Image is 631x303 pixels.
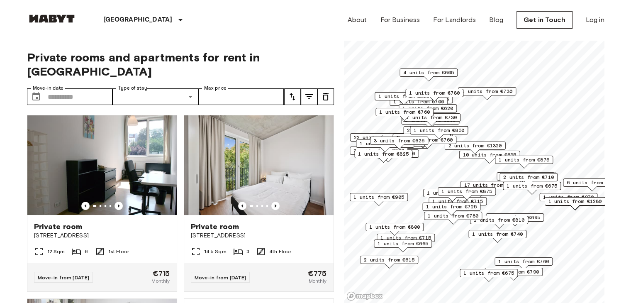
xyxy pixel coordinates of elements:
[350,193,408,206] div: Map marker
[365,223,424,236] div: Map marker
[184,115,334,215] img: Marketing picture of unit DE-01-259-018-03Q
[497,172,555,185] div: Map marker
[269,248,291,255] span: 4th Floor
[567,179,617,186] span: 6 units from €645
[380,234,431,242] span: 1 units from €715
[38,274,90,281] span: Move-in from [DATE]
[284,88,301,105] button: tune
[405,89,463,102] div: Map marker
[27,15,77,23] img: Habyt
[489,15,503,25] a: Blog
[204,85,227,92] label: Max price
[153,270,170,277] span: €715
[499,173,558,186] div: Map marker
[348,15,367,25] a: About
[433,15,476,25] a: For Landlords
[191,222,239,232] span: Private room
[428,212,478,220] span: 1 units from €780
[460,181,521,194] div: Map marker
[422,203,480,215] div: Map marker
[34,232,170,240] span: [STREET_ADDRESS]
[485,268,543,281] div: Map marker
[486,213,544,226] div: Map marker
[438,187,496,200] div: Map marker
[151,277,170,285] span: Monthly
[468,230,526,243] div: Map marker
[360,256,418,269] div: Map marker
[375,92,433,105] div: Map marker
[350,147,408,159] div: Map marker
[426,203,477,210] span: 1 units from €725
[392,134,451,147] div: Map marker
[548,198,602,205] span: 1 units from €1280
[458,87,516,100] div: Map marker
[401,116,459,129] div: Map marker
[462,88,512,95] span: 1 units from €730
[47,248,65,255] span: 12 Sqm
[191,232,327,240] span: [STREET_ADDRESS]
[402,113,460,126] div: Map marker
[488,268,539,276] span: 1 units from €790
[427,189,478,197] span: 1 units from €835
[317,88,334,105] button: tune
[353,134,407,141] span: 22 units from €655
[108,248,129,255] span: 1st Floor
[507,182,557,190] span: 1 units from €675
[448,142,502,149] span: 2 units from €1320
[33,85,63,92] label: Move-in date
[459,151,520,164] div: Map marker
[516,11,573,29] a: Get in Touch
[27,50,334,78] span: Private rooms and apartments for rent in [GEOGRAPHIC_DATA]
[500,173,551,180] span: 1 units from €710
[432,198,483,205] span: 1 units from €715
[441,188,492,195] span: 1 units from €875
[410,126,468,139] div: Map marker
[495,156,553,169] div: Map marker
[402,105,453,112] span: 1 units from €620
[499,156,549,164] span: 1 units from €875
[464,181,517,189] span: 17 units from €720
[563,178,621,191] div: Map marker
[353,147,404,154] span: 2 units from €790
[380,15,420,25] a: For Business
[115,202,123,210] button: Previous image
[543,193,594,201] span: 1 units from €970
[403,126,461,139] div: Map marker
[361,150,415,157] span: 1 units from €1200
[407,127,458,134] span: 2 units from €655
[374,239,432,252] div: Map marker
[27,115,177,292] a: Marketing picture of unit DE-01-041-02MPrevious imagePrevious imagePrivate room[STREET_ADDRESS]12...
[463,269,514,277] span: 1 units from €675
[81,202,90,210] button: Previous image
[350,133,411,146] div: Map marker
[308,277,326,285] span: Monthly
[356,139,414,152] div: Map marker
[378,93,429,100] span: 1 units from €620
[406,114,457,121] span: 1 units from €730
[308,270,327,277] span: €775
[28,88,44,105] button: Choose date
[424,212,482,225] div: Map marker
[495,257,553,270] div: Map marker
[85,248,88,255] span: 6
[460,269,518,282] div: Map marker
[346,291,383,301] a: Mapbox logo
[364,256,414,264] span: 2 units from €615
[402,136,453,144] span: 2 units from €760
[195,274,246,281] span: Move-in from [DATE]
[377,234,435,247] div: Map marker
[463,151,516,159] span: 10 units from €635
[399,104,457,117] div: Map marker
[396,134,447,142] span: 3 units from €655
[423,189,481,202] div: Map marker
[498,258,549,265] span: 1 units from €760
[378,240,428,247] span: 1 units from €665
[34,222,83,232] span: Private room
[103,15,173,25] p: [GEOGRAPHIC_DATA]
[398,136,456,149] div: Map marker
[375,108,434,121] div: Map marker
[503,173,554,181] span: 2 units from €710
[360,140,410,147] span: 1 units from €895
[118,85,147,92] label: Type of stay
